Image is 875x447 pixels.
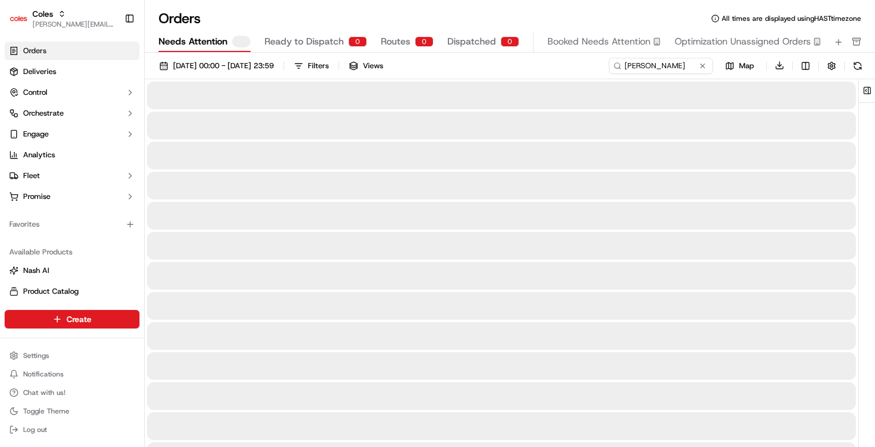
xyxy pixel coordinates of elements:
[9,9,28,28] img: Coles
[289,58,334,74] button: Filters
[23,370,64,379] span: Notifications
[159,9,201,28] h1: Orders
[9,265,135,276] a: Nash AI
[23,191,50,202] span: Promise
[501,36,519,47] div: 0
[23,67,56,77] span: Deliveries
[5,385,139,401] button: Chat with us!
[308,61,329,71] div: Filters
[23,108,64,119] span: Orchestrate
[159,35,227,49] span: Needs Attention
[547,35,650,49] span: Booked Needs Attention
[5,243,139,261] div: Available Products
[23,87,47,98] span: Control
[5,104,139,123] button: Orchestrate
[344,58,388,74] button: Views
[5,403,139,419] button: Toggle Theme
[5,5,120,32] button: ColesColes[PERSON_NAME][EMAIL_ADDRESS][DOMAIN_NAME]
[5,261,139,280] button: Nash AI
[5,125,139,143] button: Engage
[447,35,496,49] span: Dispatched
[23,129,49,139] span: Engage
[23,150,55,160] span: Analytics
[5,310,139,328] button: Create
[23,171,40,181] span: Fleet
[850,58,866,74] button: Refresh
[718,59,762,73] button: Map
[722,14,861,23] span: All times are displayed using HAST timezone
[67,313,91,325] span: Create
[5,42,139,60] a: Orders
[5,187,139,206] button: Promise
[363,61,383,71] span: Views
[609,58,713,74] input: Type to search
[264,35,344,49] span: Ready to Dispatch
[5,348,139,364] button: Settings
[5,282,139,301] button: Product Catalog
[381,35,410,49] span: Routes
[5,146,139,164] a: Analytics
[23,351,49,360] span: Settings
[5,422,139,438] button: Log out
[23,407,69,416] span: Toggle Theme
[5,167,139,185] button: Fleet
[675,35,811,49] span: Optimization Unassigned Orders
[23,286,79,297] span: Product Catalog
[5,366,139,382] button: Notifications
[348,36,367,47] div: 0
[173,61,274,71] span: [DATE] 00:00 - [DATE] 23:59
[5,62,139,81] a: Deliveries
[415,36,433,47] div: 0
[739,61,754,71] span: Map
[32,20,115,29] button: [PERSON_NAME][EMAIL_ADDRESS][DOMAIN_NAME]
[154,58,279,74] button: [DATE] 00:00 - [DATE] 23:59
[23,425,47,434] span: Log out
[23,265,49,276] span: Nash AI
[5,83,139,102] button: Control
[23,388,65,397] span: Chat with us!
[9,286,135,297] a: Product Catalog
[5,215,139,234] div: Favorites
[23,46,46,56] span: Orders
[32,8,53,20] button: Coles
